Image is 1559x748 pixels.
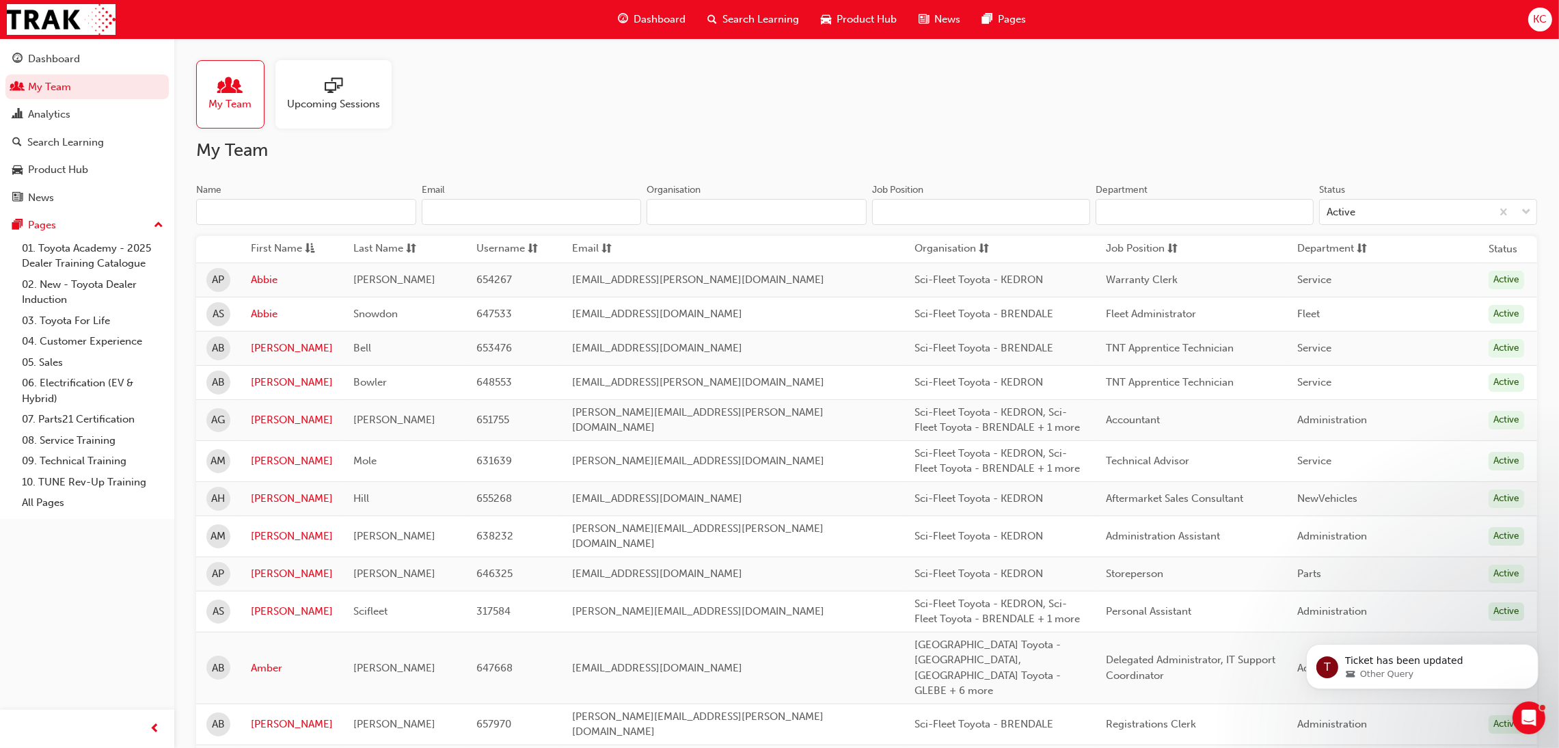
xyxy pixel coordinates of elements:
th: Status [1489,241,1517,257]
span: Last Name [353,241,403,258]
span: AB [212,340,225,356]
a: [PERSON_NAME] [251,529,333,544]
img: Trak [7,4,116,35]
span: Bowler [353,376,387,388]
div: Active [1489,373,1524,392]
span: sorting-icon [979,241,989,258]
div: Active [1489,339,1524,358]
div: Name [196,183,221,197]
span: 654267 [476,273,512,286]
div: Analytics [28,107,70,122]
span: Hill [353,492,369,505]
span: sessionType_ONLINE_URL-icon [325,77,342,96]
a: [PERSON_NAME] [251,604,333,619]
a: Upcoming Sessions [275,60,403,129]
button: Last Namesorting-icon [353,241,429,258]
span: Bell [353,342,371,354]
div: Dashboard [28,51,80,67]
div: News [28,190,54,206]
span: news-icon [919,11,929,28]
a: Search Learning [5,130,169,155]
span: AS [213,306,224,322]
span: [EMAIL_ADDRESS][DOMAIN_NAME] [572,662,742,674]
a: Abbie [251,306,333,322]
span: Mole [353,455,377,467]
span: Upcoming Sessions [287,96,380,112]
input: Name [196,199,416,225]
span: Service [1297,455,1331,467]
span: Parts [1297,567,1321,580]
span: Fleet [1297,308,1320,320]
div: Active [1489,452,1524,470]
span: [PERSON_NAME][EMAIL_ADDRESS][DOMAIN_NAME] [572,605,824,617]
span: My Team [209,96,252,112]
span: Sci-Fleet Toyota - BRENDALE [914,308,1053,320]
span: Product Hub [837,12,897,27]
span: 317584 [476,605,511,617]
span: AP [213,272,225,288]
div: Active [1489,271,1524,289]
a: [PERSON_NAME] [251,491,333,507]
span: sorting-icon [406,241,416,258]
a: Abbie [251,272,333,288]
span: 647668 [476,662,513,674]
button: Pages [5,213,169,238]
span: [PERSON_NAME][EMAIL_ADDRESS][PERSON_NAME][DOMAIN_NAME] [572,522,824,550]
span: Organisation [914,241,976,258]
h2: My Team [196,139,1537,161]
input: Department [1096,199,1314,225]
a: [PERSON_NAME] [251,375,333,390]
div: Organisation [647,183,701,197]
span: Administration [1297,414,1367,426]
span: 657970 [476,718,511,730]
button: Organisationsorting-icon [914,241,990,258]
button: Departmentsorting-icon [1297,241,1372,258]
span: pages-icon [12,219,23,232]
a: 10. TUNE Rev-Up Training [16,472,169,493]
a: Product Hub [5,157,169,183]
span: AG [212,412,226,428]
span: asc-icon [305,241,315,258]
button: KC [1528,8,1552,31]
span: [EMAIL_ADDRESS][PERSON_NAME][DOMAIN_NAME] [572,273,824,286]
a: My Team [5,75,169,100]
span: AM [211,453,226,469]
a: 01. Toyota Academy - 2025 Dealer Training Catalogue [16,238,169,274]
div: Search Learning [27,135,104,150]
span: sorting-icon [1167,241,1178,258]
div: Status [1319,183,1345,197]
span: 655268 [476,492,512,505]
span: AB [212,375,225,390]
span: Sci-Fleet Toyota - KEDRON, Sci-Fleet Toyota - BRENDALE + 1 more [914,447,1080,475]
span: Sci-Fleet Toyota - KEDRON [914,530,1043,542]
span: 638232 [476,530,513,542]
span: chart-icon [12,109,23,121]
span: [PERSON_NAME] [353,662,435,674]
span: Registrations Clerk [1106,718,1196,730]
a: 07. Parts21 Certification [16,409,169,430]
a: Dashboard [5,46,169,72]
span: AH [212,491,226,507]
span: Sci-Fleet Toyota - KEDRON, Sci-Fleet Toyota - BRENDALE + 1 more [914,406,1080,434]
span: [PERSON_NAME] [353,718,435,730]
span: [EMAIL_ADDRESS][DOMAIN_NAME] [572,342,742,354]
span: Search Learning [722,12,799,27]
span: Pages [998,12,1026,27]
input: Job Position [872,199,1090,225]
span: 631639 [476,455,512,467]
span: AM [211,529,226,544]
span: Job Position [1106,241,1165,258]
a: 09. Technical Training [16,451,169,472]
div: Active [1489,715,1524,734]
a: car-iconProduct Hub [810,5,908,34]
button: First Nameasc-icon [251,241,326,258]
span: down-icon [1521,204,1531,222]
span: [GEOGRAPHIC_DATA] Toyota - [GEOGRAPHIC_DATA], [GEOGRAPHIC_DATA] Toyota - GLEBE + 6 more [914,639,1061,697]
button: Job Positionsorting-icon [1106,241,1181,258]
span: Administration [1297,530,1367,542]
a: All Pages [16,492,169,513]
div: Job Position [872,183,923,197]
